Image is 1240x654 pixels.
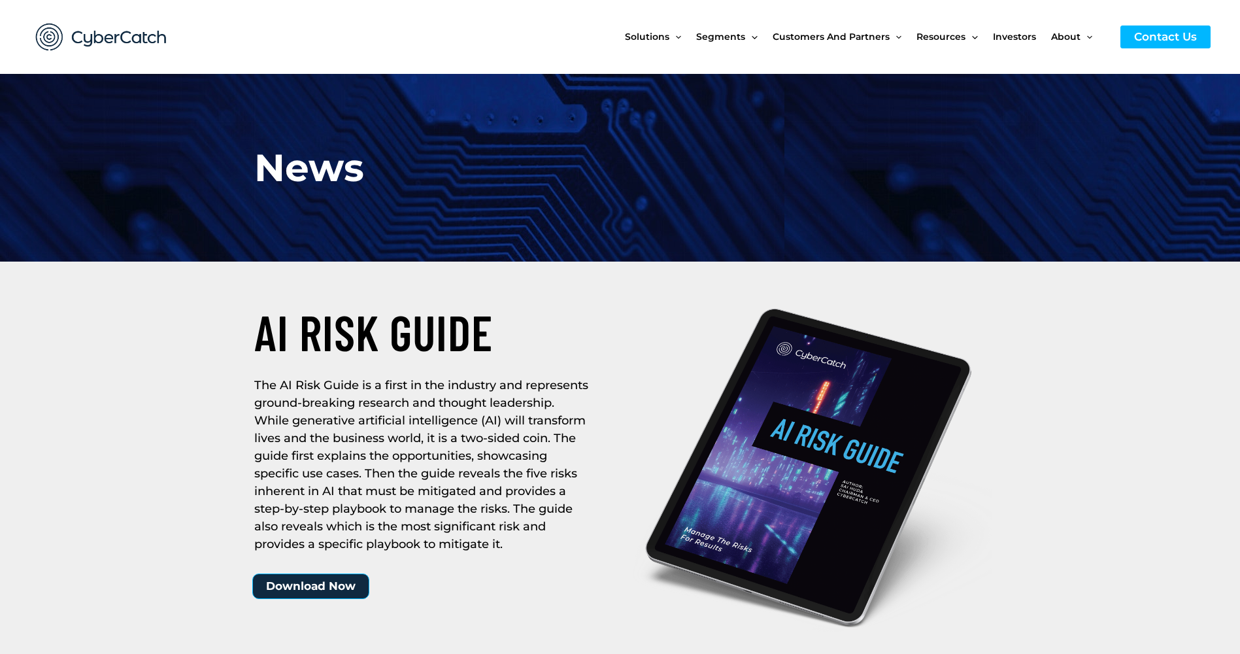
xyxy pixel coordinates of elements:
[254,301,614,364] h2: AI RISK GUIDE
[254,377,591,553] h2: The AI Risk Guide is a first in the industry and represents ground-breaking research and thought ...
[773,9,890,64] span: Customers and Partners
[266,581,356,592] span: Download Now
[252,574,369,599] a: Download Now
[625,9,1107,64] nav: Site Navigation: New Main Menu
[890,9,901,64] span: Menu Toggle
[993,9,1036,64] span: Investors
[1120,26,1211,48] a: Contact Us
[965,9,977,64] span: Menu Toggle
[23,10,180,64] img: CyberCatch
[916,9,965,64] span: Resources
[254,139,553,196] h1: News
[1081,9,1092,64] span: Menu Toggle
[669,9,681,64] span: Menu Toggle
[993,9,1051,64] a: Investors
[1051,9,1081,64] span: About
[625,9,669,64] span: Solutions
[696,9,745,64] span: Segments
[745,9,757,64] span: Menu Toggle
